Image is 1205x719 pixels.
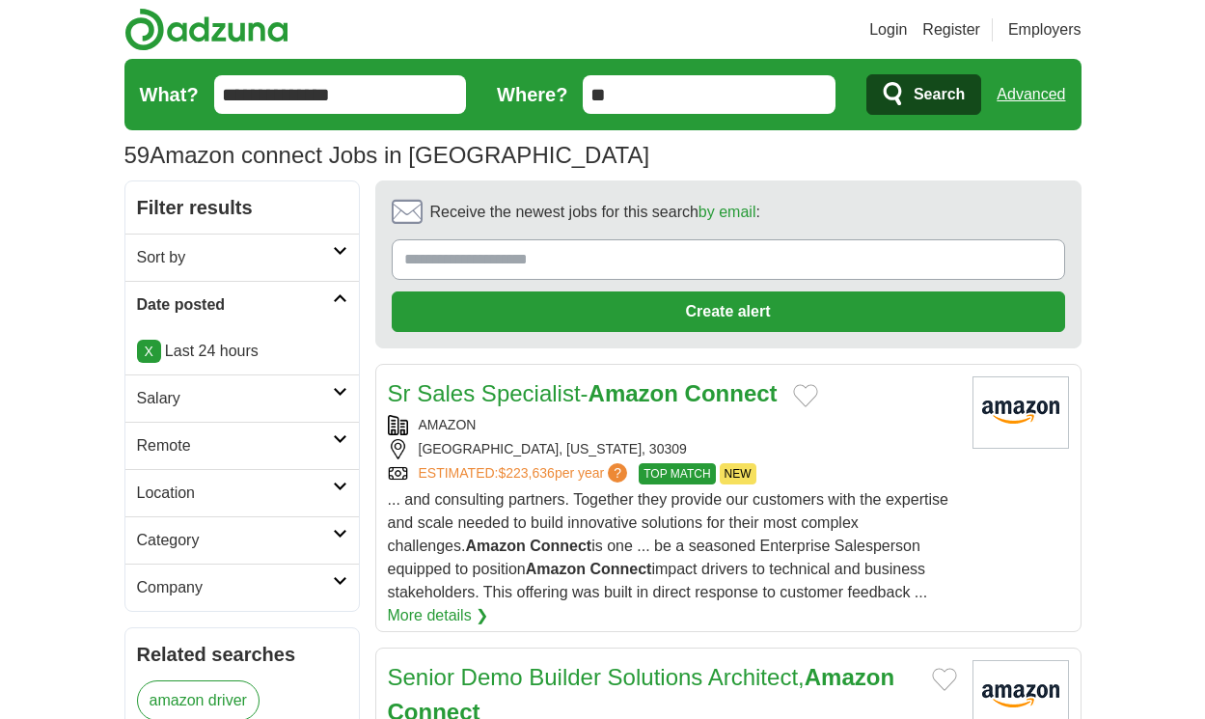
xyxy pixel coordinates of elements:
[388,439,957,459] div: [GEOGRAPHIC_DATA], [US_STATE], 30309
[972,376,1069,449] img: Amazon logo
[140,80,199,109] label: What?
[530,538,591,554] strong: Connect
[869,18,907,41] a: Login
[465,538,525,554] strong: Amazon
[685,380,778,406] strong: Connect
[125,181,359,234] h2: Filter results
[125,281,359,328] a: Date posted
[589,561,651,577] strong: Connect
[608,463,627,483] span: ?
[125,469,359,516] a: Location
[124,142,650,168] h1: Amazon connect Jobs in [GEOGRAPHIC_DATA]
[137,640,347,669] h2: Related searches
[498,465,554,481] span: $223,636
[125,374,359,422] a: Salary
[137,340,347,363] p: Last 24 hours
[419,463,632,484] a: ESTIMATED:$223,636per year?
[137,482,333,505] h2: Location
[392,291,1065,332] button: Create alert
[124,138,151,173] span: 59
[388,380,778,406] a: Sr Sales Specialist-Amazon Connect
[137,246,333,269] h2: Sort by
[497,80,567,109] label: Where?
[589,380,678,406] strong: Amazon
[137,293,333,317] h2: Date posted
[914,75,965,114] span: Search
[1008,18,1082,41] a: Employers
[698,204,756,220] a: by email
[932,668,957,691] button: Add to favorite jobs
[125,234,359,281] a: Sort by
[805,664,894,690] strong: Amazon
[866,74,981,115] button: Search
[793,384,818,407] button: Add to favorite jobs
[720,463,756,484] span: NEW
[137,340,161,363] a: X
[125,564,359,611] a: Company
[137,387,333,410] h2: Salary
[125,516,359,564] a: Category
[430,201,760,224] span: Receive the newest jobs for this search :
[124,8,288,51] img: Adzuna logo
[526,561,586,577] strong: Amazon
[419,417,477,432] a: AMAZON
[137,529,333,552] h2: Category
[137,576,333,599] h2: Company
[137,434,333,457] h2: Remote
[639,463,715,484] span: TOP MATCH
[997,75,1065,114] a: Advanced
[125,422,359,469] a: Remote
[922,18,980,41] a: Register
[388,491,948,600] span: ... and consulting partners. Together they provide our customers with the expertise and scale nee...
[388,604,489,627] a: More details ❯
